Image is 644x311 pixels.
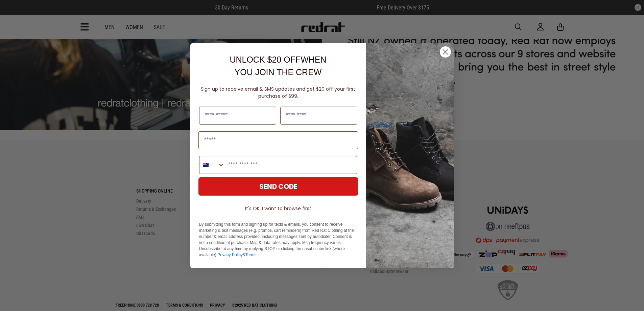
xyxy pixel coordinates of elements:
[198,131,358,149] input: Email
[245,252,257,257] a: Terms
[198,177,358,196] button: SEND CODE
[366,43,454,268] img: f7662613-148e-4c88-9575-6c6b5b55a647.jpeg
[230,55,301,64] span: UNLOCK $20 OFF
[439,46,451,58] button: Close dialog
[235,67,322,77] span: YOU JOIN THE CREW
[199,156,225,174] button: Search Countries
[199,107,276,125] input: First Name
[198,202,358,215] button: It's OK, I want to browse first
[217,252,243,257] a: Privacy Policy
[301,55,326,64] span: WHEN
[201,86,355,99] span: Sign up to receive email & SMS updates and get $20 off your first purchase of $99.
[203,162,209,168] img: New Zealand
[199,221,357,258] p: By submitting this form and signing up for texts & emails, you consent to receive marketing & tex...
